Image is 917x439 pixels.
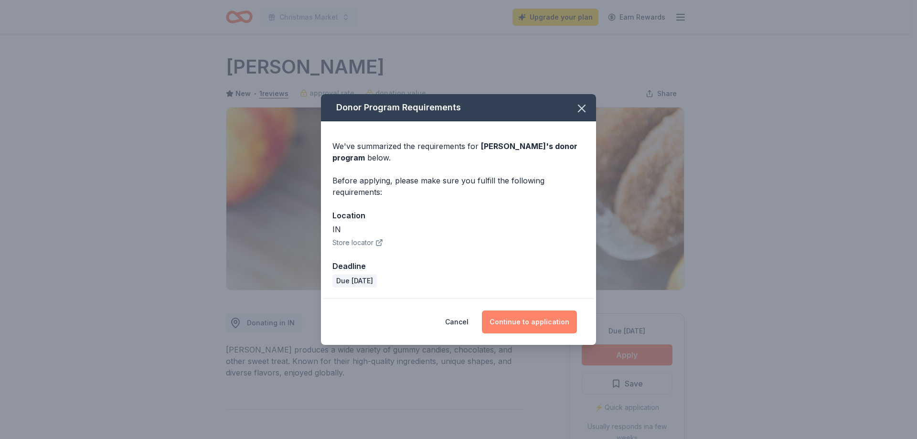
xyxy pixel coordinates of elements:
[321,94,596,121] div: Donor Program Requirements
[332,274,377,288] div: Due [DATE]
[332,209,585,222] div: Location
[332,260,585,272] div: Deadline
[482,311,577,333] button: Continue to application
[332,175,585,198] div: Before applying, please make sure you fulfill the following requirements:
[332,237,383,248] button: Store locator
[445,311,469,333] button: Cancel
[332,140,585,163] div: We've summarized the requirements for below.
[332,224,585,235] div: IN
